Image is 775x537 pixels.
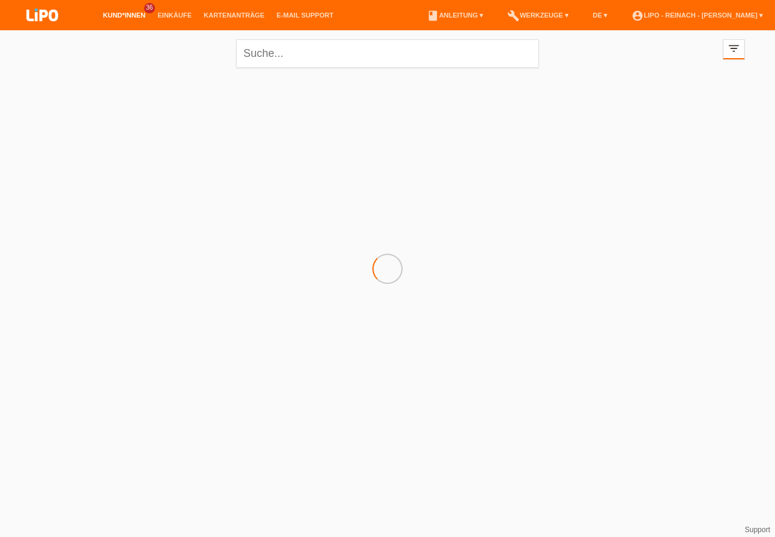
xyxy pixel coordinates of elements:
[745,525,770,534] a: Support
[12,25,73,34] a: LIPO pay
[625,12,769,19] a: account_circleLIPO - Reinach - [PERSON_NAME] ▾
[421,12,489,19] a: bookAnleitung ▾
[151,12,197,19] a: Einkäufe
[427,10,439,22] i: book
[632,10,644,22] i: account_circle
[507,10,519,22] i: build
[587,12,613,19] a: DE ▾
[501,12,575,19] a: buildWerkzeuge ▾
[198,12,271,19] a: Kartenanträge
[271,12,340,19] a: E-Mail Support
[727,42,740,55] i: filter_list
[97,12,151,19] a: Kund*innen
[236,39,539,68] input: Suche...
[144,3,155,13] span: 36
